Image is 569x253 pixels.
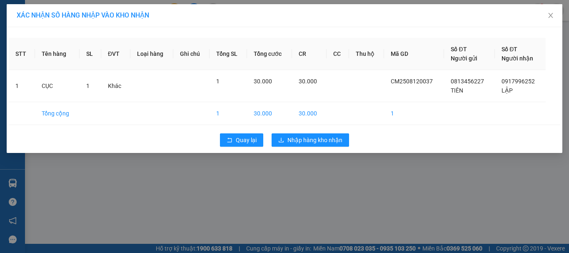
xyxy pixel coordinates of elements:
[327,38,349,70] th: CC
[292,102,327,125] td: 30.000
[278,137,284,144] span: download
[502,78,535,85] span: 0917996252
[502,55,533,62] span: Người nhận
[384,38,444,70] th: Mã GD
[547,12,554,19] span: close
[9,38,35,70] th: STT
[292,38,327,70] th: CR
[210,102,247,125] td: 1
[101,70,130,102] td: Khác
[247,38,292,70] th: Tổng cước
[220,133,263,147] button: rollbackQuay lại
[173,38,210,70] th: Ghi chú
[349,38,384,70] th: Thu hộ
[299,78,317,85] span: 30.000
[35,102,80,125] td: Tổng cộng
[227,137,232,144] span: rollback
[35,70,80,102] td: CỤC
[451,87,463,94] span: TIÊN
[210,38,247,70] th: Tổng SL
[451,46,467,53] span: Số ĐT
[272,133,349,147] button: downloadNhập hàng kho nhận
[254,78,272,85] span: 30.000
[502,46,517,53] span: Số ĐT
[80,38,101,70] th: SL
[216,78,220,85] span: 1
[451,78,484,85] span: 0813456227
[17,11,149,19] span: XÁC NHẬN SỐ HÀNG NHẬP VÀO KHO NHẬN
[35,38,80,70] th: Tên hàng
[384,102,444,125] td: 1
[9,70,35,102] td: 1
[236,135,257,145] span: Quay lại
[130,38,173,70] th: Loại hàng
[247,102,292,125] td: 30.000
[101,38,130,70] th: ĐVT
[502,87,513,94] span: LẬP
[391,78,433,85] span: CM2508120037
[86,83,90,89] span: 1
[451,55,477,62] span: Người gửi
[539,4,562,28] button: Close
[287,135,342,145] span: Nhập hàng kho nhận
